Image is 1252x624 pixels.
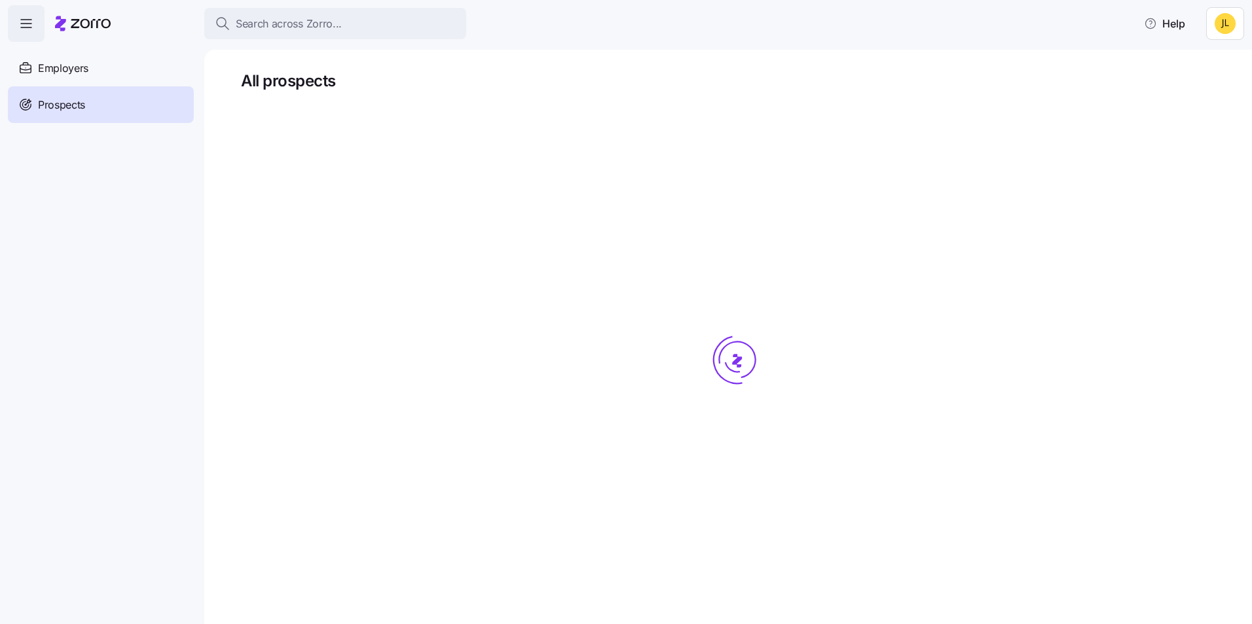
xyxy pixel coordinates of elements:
button: Search across Zorro... [204,8,466,39]
span: Prospects [38,97,85,113]
a: Employers [8,50,194,86]
span: Employers [38,60,88,77]
h1: All prospects [241,71,1234,91]
span: Help [1144,16,1185,31]
img: 4bbb7b38fb27464b0c02eb484b724bf2 [1215,13,1236,34]
button: Help [1133,10,1196,37]
a: Prospects [8,86,194,123]
span: Search across Zorro... [236,16,342,32]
